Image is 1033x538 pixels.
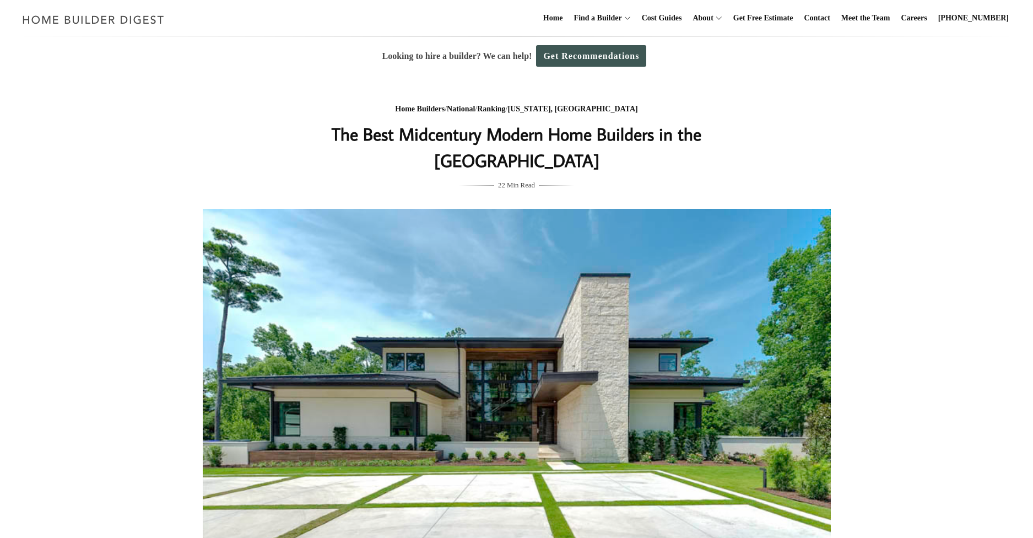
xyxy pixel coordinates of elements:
img: Home Builder Digest [18,9,169,30]
div: / / / [297,103,737,116]
a: [US_STATE], [GEOGRAPHIC_DATA] [508,105,638,113]
a: Home Builders [395,105,445,113]
a: Meet the Team [837,1,895,36]
a: Careers [897,1,932,36]
h1: The Best Midcentury Modern Home Builders in the [GEOGRAPHIC_DATA] [297,121,737,174]
a: About [688,1,713,36]
span: 22 Min Read [498,179,535,191]
a: Get Recommendations [536,45,646,67]
a: Cost Guides [637,1,686,36]
a: Home [539,1,567,36]
a: Ranking [477,105,505,113]
a: National [447,105,475,113]
a: [PHONE_NUMBER] [934,1,1013,36]
a: Get Free Estimate [729,1,798,36]
a: Contact [799,1,834,36]
a: Find a Builder [570,1,622,36]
